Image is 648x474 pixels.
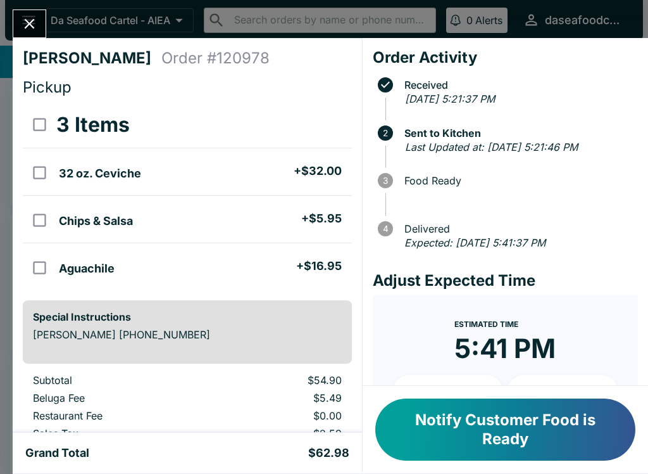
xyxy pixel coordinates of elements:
[23,102,352,290] table: orders table
[454,319,518,329] span: Estimated Time
[405,93,495,105] em: [DATE] 5:21:37 PM
[404,236,545,249] em: Expected: [DATE] 5:41:37 PM
[33,392,198,404] p: Beluga Fee
[301,211,342,226] h5: + $5.95
[13,10,46,37] button: Close
[393,375,503,407] button: + 10
[218,392,342,404] p: $5.49
[23,49,161,68] h4: [PERSON_NAME]
[508,375,618,407] button: + 20
[383,128,388,138] text: 2
[33,427,198,440] p: Sales Tax
[405,141,578,153] em: Last Updated at: [DATE] 5:21:46 PM
[294,163,342,179] h5: + $32.00
[454,332,556,365] time: 5:41 PM
[398,127,638,139] span: Sent to Kitchen
[33,311,342,323] h6: Special Instructions
[59,214,133,229] h5: Chips & Salsa
[375,399,635,461] button: Notify Customer Food is Ready
[59,166,141,181] h5: 32 oz. Ceviche
[398,79,638,91] span: Received
[373,48,638,67] h4: Order Activity
[23,374,352,445] table: orders table
[161,49,270,68] h4: Order # 120978
[218,409,342,422] p: $0.00
[33,328,342,341] p: [PERSON_NAME] [PHONE_NUMBER]
[296,259,342,274] h5: + $16.95
[398,223,638,234] span: Delivered
[33,374,198,387] p: Subtotal
[218,427,342,440] p: $2.59
[398,175,638,186] span: Food Ready
[373,271,638,290] h4: Adjust Expected Time
[56,112,130,138] h3: 3 Items
[383,176,388,186] text: 3
[218,374,342,387] p: $54.90
[25,445,89,461] h5: Grand Total
[59,261,115,276] h5: Aguachile
[33,409,198,422] p: Restaurant Fee
[382,224,388,234] text: 4
[308,445,349,461] h5: $62.98
[23,78,72,96] span: Pickup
